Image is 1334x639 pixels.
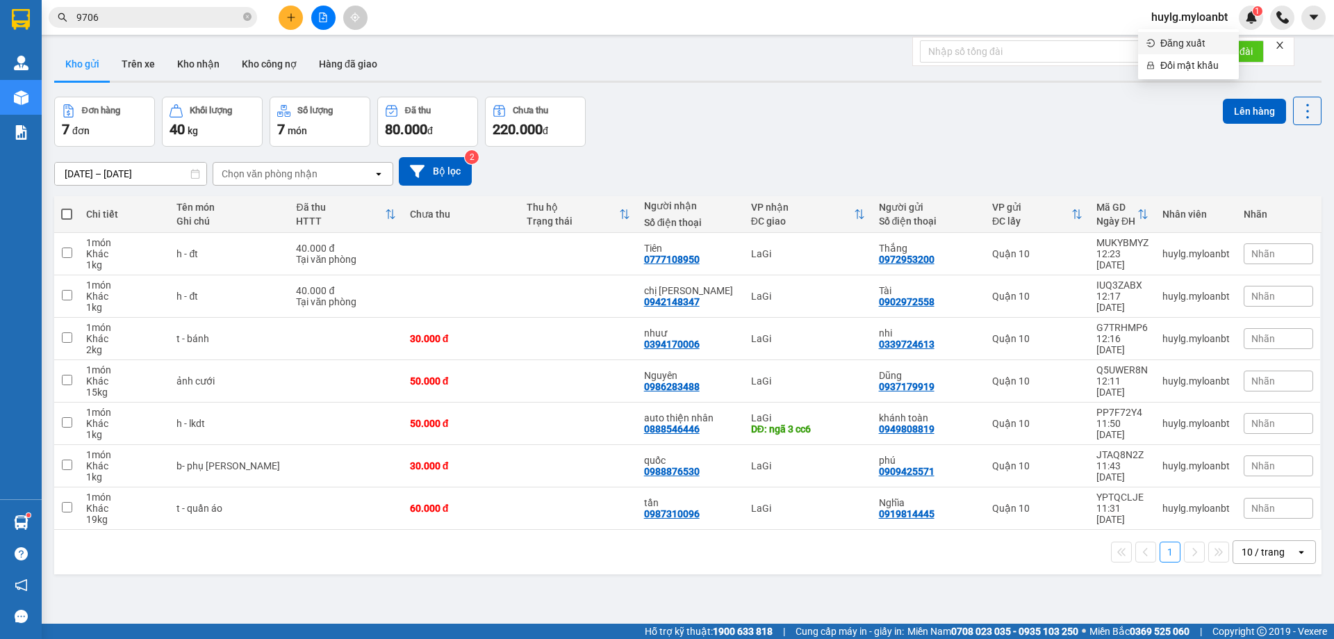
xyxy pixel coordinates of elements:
[15,579,28,592] span: notification
[296,216,384,227] div: HTTT
[176,333,282,344] div: t - bánh
[992,333,1082,344] div: Quận 10
[751,248,865,259] div: LaGi
[15,547,28,560] span: question-circle
[318,13,328,22] span: file-add
[86,259,163,270] div: 1 kg
[86,302,163,313] div: 1 kg
[1223,99,1286,124] button: Lên hàng
[176,503,282,514] div: t - quần áo
[879,508,934,519] div: 0919814445
[1276,11,1289,24] img: phone-icon
[405,106,431,115] div: Đã thu
[1096,280,1148,291] div: IUQ3ZABX
[1251,418,1275,429] span: Nhãn
[410,418,513,429] div: 50.000 đ
[1096,237,1148,248] div: MUKYBMYZ
[713,626,773,637] strong: 1900 633 818
[1251,291,1275,302] span: Nhãn
[1162,503,1230,514] div: huylg.myloanbt
[879,381,934,392] div: 0937179919
[410,503,513,514] div: 60.000 đ
[14,90,28,105] img: warehouse-icon
[751,423,865,435] div: DĐ: ngã 3 cc6
[527,216,618,227] div: Trạng thái
[644,339,700,350] div: 0394170006
[751,202,854,213] div: VP nhận
[985,196,1089,233] th: Toggle SortBy
[1162,460,1230,471] div: huylg.myloanbt
[1160,35,1230,51] span: Đăng xuất
[796,624,904,639] span: Cung cấp máy in - giấy in:
[54,97,155,147] button: Đơn hàng7đơn
[243,11,252,24] span: close-circle
[86,429,163,440] div: 1 kg
[243,13,252,21] span: close-circle
[76,10,240,25] input: Tìm tên, số ĐT hoặc mã đơn
[86,514,163,525] div: 19 kg
[879,370,978,381] div: Dũng
[296,243,395,254] div: 40.000 đ
[1253,6,1262,16] sup: 1
[170,121,185,138] span: 40
[296,254,395,265] div: Tại văn phòng
[86,322,163,333] div: 1 món
[1251,460,1275,471] span: Nhãn
[1096,503,1148,525] div: 11:31 [DATE]
[543,125,548,136] span: đ
[1096,291,1148,313] div: 12:17 [DATE]
[1096,449,1148,460] div: JTAQ8N2Z
[289,196,402,233] th: Toggle SortBy
[1130,626,1189,637] strong: 0369 525 060
[513,106,548,115] div: Chưa thu
[1162,375,1230,387] div: huylg.myloanbt
[86,364,163,375] div: 1 món
[644,327,737,339] div: nhuư
[176,216,282,227] div: Ghi chú
[920,40,1163,63] input: Nhập số tổng đài
[410,375,513,387] div: 50.000 đ
[879,202,978,213] div: Người gửi
[14,56,28,70] img: warehouse-icon
[176,460,282,471] div: b- phụ tùng
[86,471,163,483] div: 1 kg
[176,375,282,387] div: ảnh cưới
[296,296,395,307] div: Tại văn phòng
[14,515,28,530] img: warehouse-icon
[992,216,1071,227] div: ĐC lấy
[1162,209,1230,220] div: Nhân viên
[644,285,737,296] div: chị lon
[86,460,163,471] div: Khác
[86,503,163,514] div: Khác
[1296,547,1307,558] svg: open
[879,339,934,350] div: 0339724613
[751,503,865,514] div: LaGi
[1257,626,1267,636] span: copyright
[399,157,472,186] button: Bộ lọc
[1096,322,1148,333] div: G7TRHMP6
[751,460,865,471] div: LaGi
[1301,6,1326,30] button: caret-down
[1162,291,1230,302] div: huylg.myloanbt
[1146,39,1155,47] span: login
[54,47,110,81] button: Kho gửi
[385,121,427,138] span: 80.000
[270,97,370,147] button: Số lượng7món
[879,254,934,265] div: 0972953200
[86,449,163,460] div: 1 món
[1082,629,1086,634] span: ⚪️
[879,497,978,508] div: Nghĩa
[644,217,737,228] div: Số điện thoại
[62,121,69,138] span: 7
[110,47,166,81] button: Trên xe
[992,248,1082,259] div: Quận 10
[1275,40,1285,50] span: close
[744,196,872,233] th: Toggle SortBy
[176,291,282,302] div: h - đt
[992,503,1082,514] div: Quận 10
[1244,209,1313,220] div: Nhãn
[1096,364,1148,375] div: Q5UWER8N
[783,624,785,639] span: |
[176,202,282,213] div: Tên món
[86,280,163,291] div: 1 món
